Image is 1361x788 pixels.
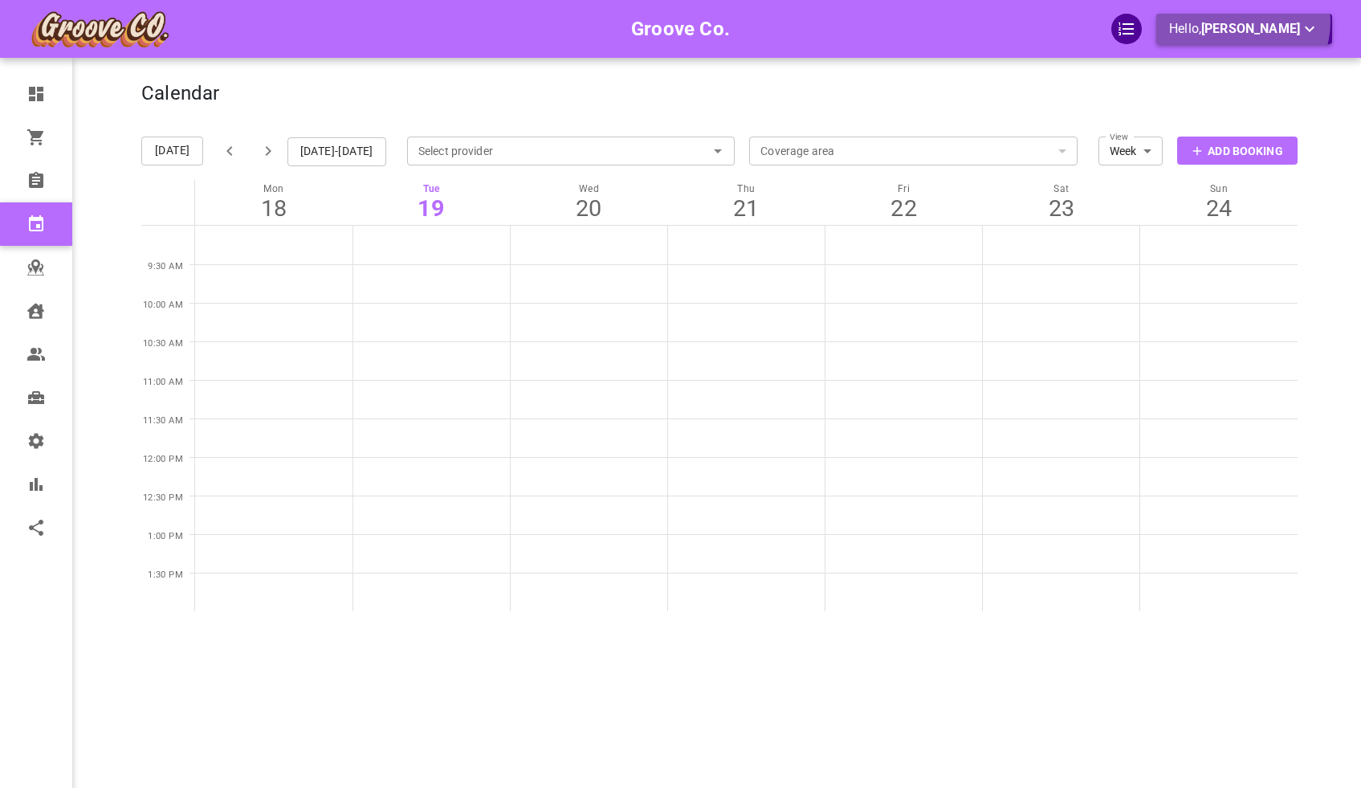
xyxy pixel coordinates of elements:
div: 19 [352,194,510,223]
button: [DATE] [141,137,203,165]
h6: Groove Co. [631,14,730,44]
span: 12:30 PM [143,492,183,503]
span: 1:30 PM [148,570,183,580]
p: Sun [1140,183,1298,194]
label: View [1110,125,1128,143]
p: Thu [667,183,825,194]
h4: Calendar [141,82,219,106]
p: Tue [352,183,510,194]
img: company-logo [29,9,170,49]
p: Fri [825,183,983,194]
p: Mon [195,183,352,194]
span: 10:30 AM [143,338,183,349]
p: Hello, [1169,19,1319,39]
div: 23 [983,194,1140,223]
span: [PERSON_NAME] [1201,21,1300,36]
button: Add Booking [1177,137,1298,165]
button: [DATE]-[DATE] [287,137,386,166]
p: Sat [983,183,1140,194]
div: QuickStart Guide [1111,14,1142,44]
span: 12:00 PM [143,454,183,464]
div: 18 [195,194,352,223]
div: Week [1098,143,1163,159]
div: 24 [1140,194,1298,223]
span: 11:00 AM [143,377,183,387]
span: 9:30 AM [148,261,183,272]
span: 1:00 PM [148,531,183,541]
p: Wed [510,183,667,194]
span: 10:00 AM [143,300,183,310]
div: 21 [667,194,825,223]
button: Open [707,140,729,162]
div: 20 [510,194,667,223]
div: 22 [825,194,983,223]
button: Hello,[PERSON_NAME] [1156,14,1332,44]
span: 11:30 AM [143,415,183,426]
p: Add Booking [1208,143,1282,160]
